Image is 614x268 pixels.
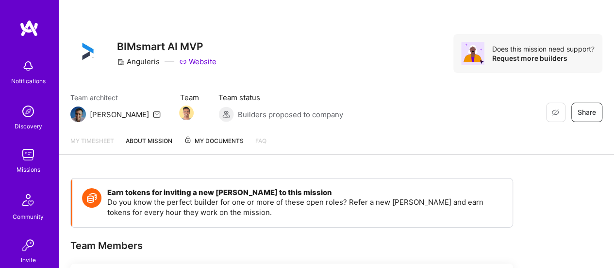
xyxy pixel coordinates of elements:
[218,92,343,103] span: Team status
[19,19,39,37] img: logo
[179,56,216,67] a: Website
[18,145,38,164] img: teamwork
[82,188,101,208] img: Token icon
[184,136,244,154] a: My Documents
[180,105,193,121] a: Team Member Avatar
[255,136,266,154] a: FAQ
[571,103,602,122] button: Share
[578,107,596,117] span: Share
[107,188,503,197] h4: Earn tokens for inviting a new [PERSON_NAME] to this mission
[21,255,36,265] div: Invite
[117,58,125,66] i: icon CompanyGray
[18,235,38,255] img: Invite
[90,109,149,120] div: [PERSON_NAME]
[184,136,244,146] span: My Documents
[70,92,161,103] span: Team architect
[179,106,194,120] img: Team Member Avatar
[70,136,114,154] a: My timesheet
[117,40,216,53] h3: BIMsmart AI MVP
[107,197,503,217] p: Do you know the perfect builder for one or more of these open roles? Refer a new [PERSON_NAME] an...
[492,44,595,54] div: Does this mission need support?
[218,107,234,122] img: Builders proposed to company
[153,110,161,118] i: icon Mail
[17,188,40,212] img: Community
[15,121,42,131] div: Discovery
[180,92,199,103] span: Team
[238,109,343,120] span: Builders proposed to company
[70,239,513,252] div: Team Members
[461,42,484,65] img: Avatar
[11,76,46,86] div: Notifications
[70,107,86,122] img: Team Architect
[18,56,38,76] img: bell
[126,136,172,154] a: About Mission
[17,164,40,175] div: Missions
[117,56,160,67] div: Anguleris
[551,108,559,116] i: icon EyeClosed
[492,54,595,63] div: Request more builders
[70,34,105,69] img: Company Logo
[18,102,38,121] img: discovery
[13,212,44,222] div: Community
